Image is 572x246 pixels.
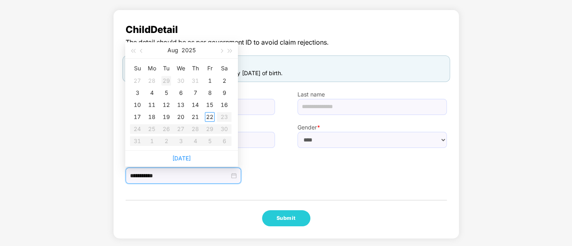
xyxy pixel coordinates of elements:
td: 2025-08-22 [202,111,217,123]
td: 2025-08-04 [145,87,159,99]
div: 15 [205,100,215,110]
td: 2025-08-13 [173,99,188,111]
td: 2025-08-14 [188,99,202,111]
a: [DATE] [172,155,191,162]
div: 9 [219,88,229,98]
div: 19 [161,112,171,122]
td: 2025-07-29 [159,75,173,87]
div: 6 [176,88,186,98]
td: 2025-07-27 [130,75,145,87]
td: 2025-08-03 [130,87,145,99]
th: Th [188,62,202,75]
span: The detail should be as per government ID to avoid claim rejections. [126,37,447,47]
th: Fr [202,62,217,75]
td: 2025-08-08 [202,87,217,99]
td: 2025-08-21 [188,111,202,123]
td: 2025-08-11 [145,99,159,111]
div: 27 [132,76,142,86]
label: Gender [297,123,447,132]
div: 5 [161,88,171,98]
div: 2 [219,76,229,86]
th: Sa [217,62,231,75]
th: Su [130,62,145,75]
td: 2025-08-20 [173,111,188,123]
td: 2025-08-05 [159,87,173,99]
td: 2025-08-17 [130,111,145,123]
div: 30 [176,76,186,86]
th: Mo [145,62,159,75]
div: 28 [147,76,157,86]
th: We [173,62,188,75]
td: 2025-08-09 [217,87,231,99]
td: 2025-08-01 [202,75,217,87]
td: 2025-07-28 [145,75,159,87]
div: 29 [161,76,171,86]
td: 2025-07-30 [173,75,188,87]
div: 4 [147,88,157,98]
div: 14 [190,100,200,110]
div: 1 [205,76,215,86]
div: 12 [161,100,171,110]
td: 2025-08-15 [202,99,217,111]
span: Child Detail [126,22,447,37]
div: 11 [147,100,157,110]
button: 2025 [182,42,196,58]
button: Aug [167,42,178,58]
td: 2025-08-18 [145,111,159,123]
td: 2025-08-02 [217,75,231,87]
div: 7 [190,88,200,98]
td: 2025-08-07 [188,87,202,99]
div: 18 [147,112,157,122]
div: 16 [219,100,229,110]
label: Last name [297,90,447,99]
td: 2025-08-16 [217,99,231,111]
div: 21 [190,112,200,122]
td: 2025-07-31 [188,75,202,87]
div: 3 [132,88,142,98]
td: 2025-08-10 [130,99,145,111]
td: 2025-08-12 [159,99,173,111]
div: 13 [176,100,186,110]
div: 8 [205,88,215,98]
td: 2025-08-19 [159,111,173,123]
td: 2025-08-06 [173,87,188,99]
div: 10 [132,100,142,110]
div: 17 [132,112,142,122]
div: 31 [190,76,200,86]
th: Tu [159,62,173,75]
button: Submit [262,210,310,226]
div: 20 [176,112,186,122]
div: 22 [205,112,215,122]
